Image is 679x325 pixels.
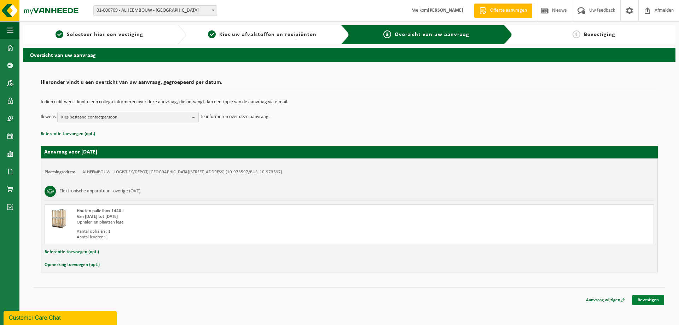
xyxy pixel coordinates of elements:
[584,32,615,37] span: Bevestiging
[27,30,172,39] a: 1Selecteer hier een vestiging
[44,149,97,155] strong: Aanvraag voor [DATE]
[77,234,378,240] div: Aantal leveren: 1
[45,260,100,269] button: Opmerking toevoegen (opt.)
[41,80,658,89] h2: Hieronder vindt u een overzicht van uw aanvraag, gegroepeerd per datum.
[581,295,630,305] a: Aanvraag wijzigen
[23,48,675,62] h2: Overzicht van uw aanvraag
[474,4,532,18] a: Offerte aanvragen
[41,112,56,122] p: Ik wens
[56,30,63,38] span: 1
[93,5,217,16] span: 01-000709 - ALHEEMBOUW - OOSTNIEUWKERKE
[77,229,378,234] div: Aantal ophalen : 1
[57,112,199,122] button: Kies bestaand contactpersoon
[383,30,391,38] span: 3
[488,7,529,14] span: Offerte aanvragen
[82,169,282,175] td: ALHEEMBOUW - LOGISTIEK/DEPOT, [GEOGRAPHIC_DATA][STREET_ADDRESS] (10-973597/BUS, 10-973597)
[428,8,463,13] strong: [PERSON_NAME]
[190,30,335,39] a: 2Kies uw afvalstoffen en recipiënten
[4,309,118,325] iframe: chat widget
[59,186,140,197] h3: Elektronische apparatuur - overige (OVE)
[632,295,664,305] a: Bevestigen
[395,32,469,37] span: Overzicht van uw aanvraag
[41,100,658,105] p: Indien u dit wenst kunt u een collega informeren over deze aanvraag, die ontvangt dan een kopie v...
[48,208,70,230] img: PB-WB-1440-WDN-00-00.png
[41,129,95,139] button: Referentie toevoegen (opt.)
[77,220,378,225] div: Ophalen en plaatsen lege
[201,112,270,122] p: te informeren over deze aanvraag.
[61,112,189,123] span: Kies bestaand contactpersoon
[94,6,217,16] span: 01-000709 - ALHEEMBOUW - OOSTNIEUWKERKE
[77,209,124,213] span: Houten palletbox 1440 L
[77,214,118,219] strong: Van [DATE] tot [DATE]
[67,32,143,37] span: Selecteer hier een vestiging
[573,30,580,38] span: 4
[208,30,216,38] span: 2
[219,32,317,37] span: Kies uw afvalstoffen en recipiënten
[45,248,99,257] button: Referentie toevoegen (opt.)
[45,170,75,174] strong: Plaatsingsadres:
